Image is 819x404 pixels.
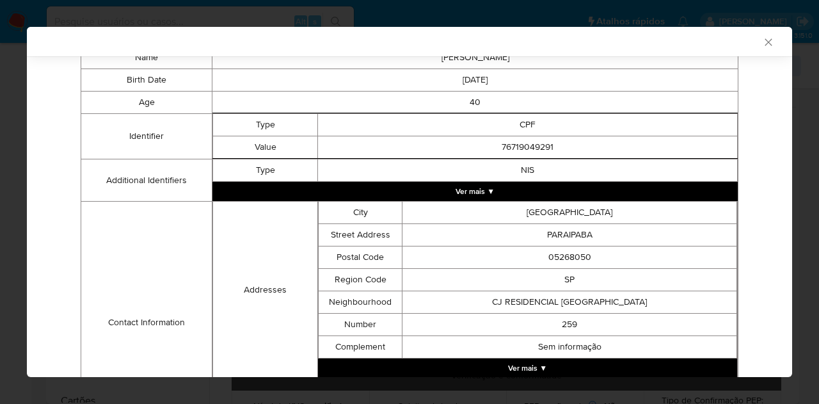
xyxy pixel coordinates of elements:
[319,314,402,336] td: Number
[319,202,402,224] td: City
[402,291,737,314] td: CJ RESIDENCIAL [GEOGRAPHIC_DATA]
[318,359,737,378] button: Expand array
[213,159,318,182] td: Type
[402,269,737,291] td: SP
[402,224,737,246] td: PARAIPABA
[213,114,318,136] td: Type
[213,136,318,159] td: Value
[319,224,402,246] td: Street Address
[81,69,212,92] td: Birth Date
[319,269,402,291] td: Region Code
[81,114,212,159] td: Identifier
[402,202,737,224] td: [GEOGRAPHIC_DATA]
[81,92,212,114] td: Age
[318,136,738,159] td: 76719049291
[81,47,212,69] td: Name
[319,291,402,314] td: Neighbourhood
[212,182,738,201] button: Expand array
[318,114,738,136] td: CPF
[762,36,774,47] button: Fechar a janela
[27,27,792,377] div: closure-recommendation-modal
[402,314,737,336] td: 259
[319,336,402,359] td: Complement
[402,336,737,359] td: Sem informação
[212,69,738,92] td: [DATE]
[212,92,738,114] td: 40
[402,246,737,269] td: 05268050
[319,246,402,269] td: Postal Code
[81,159,212,202] td: Additional Identifiers
[318,159,738,182] td: NIS
[213,202,318,378] td: Addresses
[212,47,738,69] td: [PERSON_NAME]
